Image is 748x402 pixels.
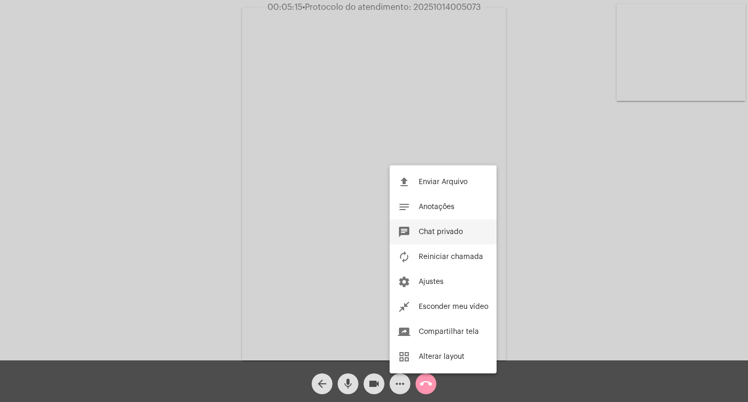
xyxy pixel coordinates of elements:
[419,303,488,310] span: Esconder meu vídeo
[398,276,410,288] mat-icon: settings
[419,278,444,286] span: Ajustes
[419,178,468,186] span: Enviar Arquivo
[419,203,455,211] span: Anotações
[419,328,479,335] span: Compartilhar tela
[419,353,464,360] span: Alterar layout
[398,226,410,238] mat-icon: chat
[398,301,410,313] mat-icon: close_fullscreen
[398,351,410,363] mat-icon: grid_view
[419,228,463,236] span: Chat privado
[398,251,410,263] mat-icon: autorenew
[419,253,483,261] span: Reiniciar chamada
[398,326,410,338] mat-icon: screen_share
[398,201,410,213] mat-icon: notes
[398,176,410,188] mat-icon: file_upload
